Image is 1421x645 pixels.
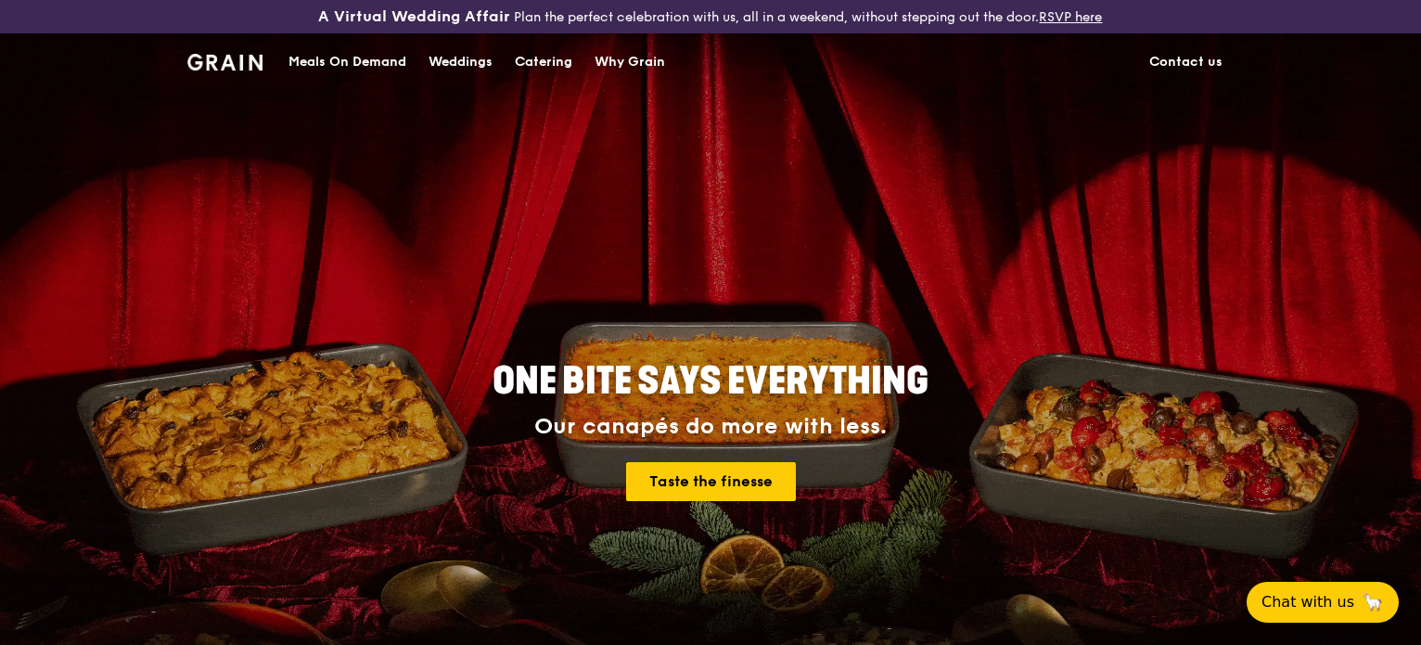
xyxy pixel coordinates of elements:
[318,7,510,26] h3: A Virtual Wedding Affair
[1362,591,1384,613] span: 🦙
[377,414,1044,440] div: Our canapés do more with less.
[1261,591,1354,613] span: Chat with us
[429,34,493,90] div: Weddings
[1138,34,1234,90] a: Contact us
[1039,9,1102,25] a: RSVP here
[187,54,262,71] img: Grain
[504,34,583,90] a: Catering
[595,34,665,90] div: Why Grain
[417,34,504,90] a: Weddings
[237,7,1184,26] div: Plan the perfect celebration with us, all in a weekend, without stepping out the door.
[515,34,572,90] div: Catering
[187,32,262,88] a: GrainGrain
[626,462,796,501] a: Taste the finesse
[1247,582,1399,623] button: Chat with us🦙
[288,34,406,90] div: Meals On Demand
[493,359,928,404] span: ONE BITE SAYS EVERYTHING
[583,34,676,90] a: Why Grain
